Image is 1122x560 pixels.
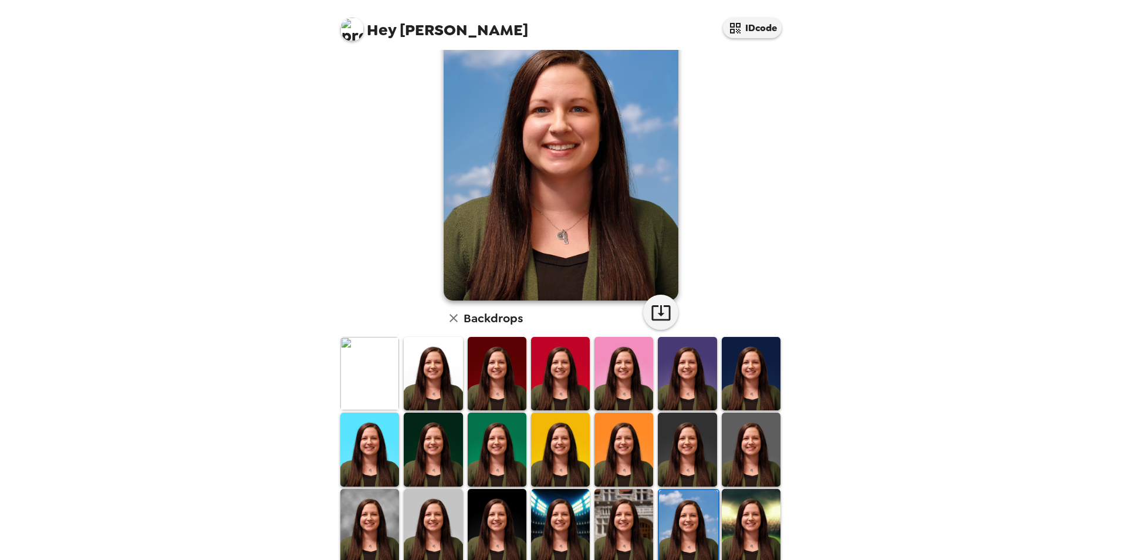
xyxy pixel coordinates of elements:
button: IDcode [723,18,782,38]
span: [PERSON_NAME] [340,12,528,38]
img: profile pic [340,18,364,41]
span: Hey [367,19,396,41]
h6: Backdrops [464,309,523,328]
img: Original [340,337,399,410]
img: user [444,7,678,301]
